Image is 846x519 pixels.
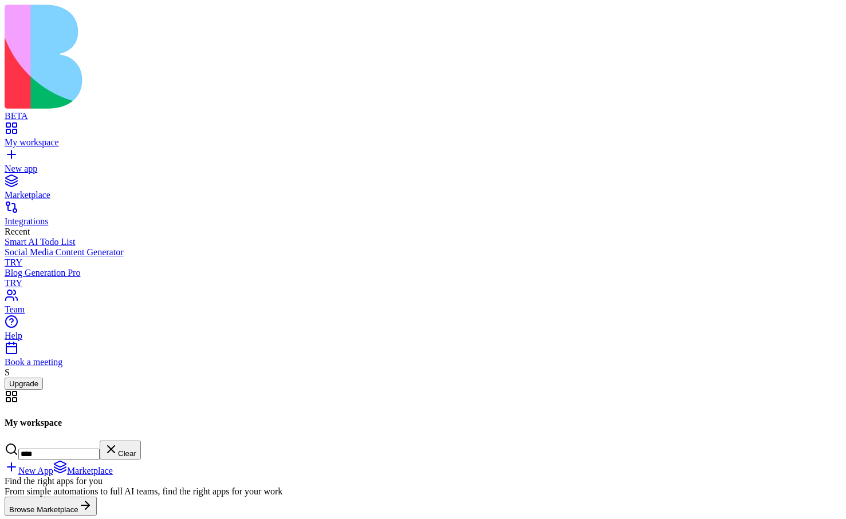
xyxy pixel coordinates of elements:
a: Help [5,320,841,341]
div: Find the right apps for you [5,476,687,486]
a: Browse Marketplace [5,504,97,514]
a: New App [5,466,53,476]
a: Upgrade [5,378,43,388]
a: My workspace [5,127,841,148]
a: Team [5,294,841,315]
a: Integrations [5,206,841,227]
div: Blog Generation Pro [5,268,841,278]
button: Clear [100,441,141,459]
button: Browse Marketplace [5,497,97,516]
button: Upgrade [5,378,43,390]
div: Book a meeting [5,357,841,367]
a: BETA [5,101,841,121]
a: Marketplace [5,180,841,200]
div: New app [5,164,841,174]
a: Smart AI Todo List [5,237,841,247]
div: My workspace [5,137,841,148]
a: Marketplace [53,466,113,476]
a: Social Media Content GeneratorTRY [5,247,841,268]
span: Recent [5,227,30,236]
a: Blog Generation ProTRY [5,268,841,288]
div: Team [5,304,841,315]
div: BETA [5,111,841,121]
div: Integrations [5,216,841,227]
span: Clear [118,449,136,458]
div: From simple automations to full AI teams, find the right apps for your work [5,486,687,497]
div: Marketplace [5,190,841,200]
h4: My workspace [5,418,841,428]
a: New app [5,153,841,174]
img: logo [5,5,465,109]
span: S [5,367,10,377]
div: Help [5,331,841,341]
div: Social Media Content Generator [5,247,841,257]
a: Book a meeting [5,347,841,367]
div: TRY [5,257,841,268]
div: TRY [5,278,841,288]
